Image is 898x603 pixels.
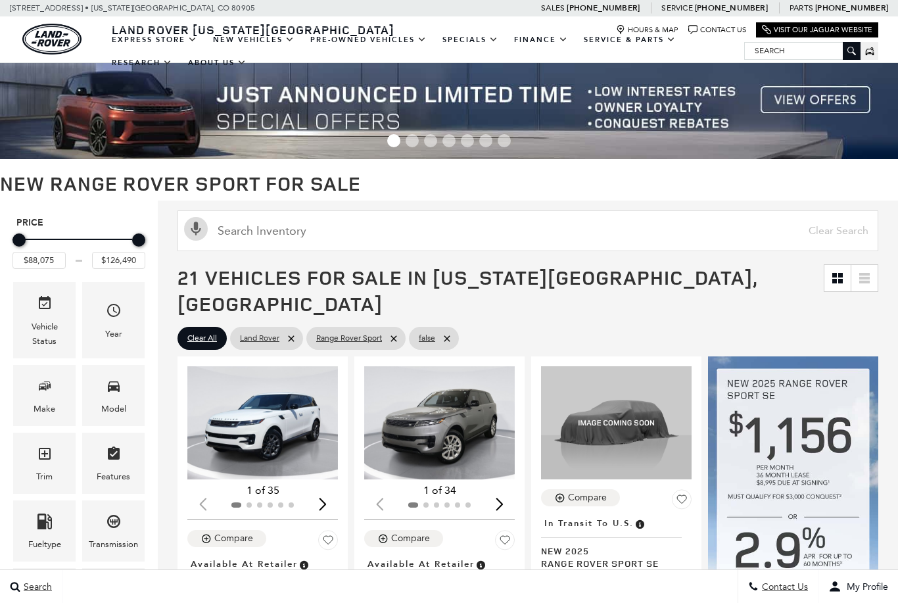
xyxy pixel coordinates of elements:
span: Vehicle is in stock and ready for immediate delivery. Due to demand, availability is subject to c... [298,557,310,571]
img: Land Rover [22,24,82,55]
h5: Price [16,217,141,229]
span: Sales [541,3,565,12]
div: Fueltype [28,537,61,552]
span: Vehicle [37,292,53,319]
input: Search [745,43,860,59]
button: Save Vehicle [672,489,692,514]
span: Go to slide 4 [442,134,456,147]
div: 1 / 2 [364,366,515,479]
div: Transmission [89,537,138,552]
span: false [419,330,435,347]
span: Parts [790,3,813,12]
a: Contact Us [688,25,746,35]
span: Service [661,3,692,12]
a: Finance [506,28,576,51]
a: Land Rover [US_STATE][GEOGRAPHIC_DATA] [104,22,402,37]
span: Land Rover [US_STATE][GEOGRAPHIC_DATA] [112,22,394,37]
span: Trim [37,443,53,470]
div: Make [34,402,55,416]
div: Minimum Price [12,233,26,247]
span: Vehicle is in stock and ready for immediate delivery. Due to demand, availability is subject to c... [475,557,486,571]
span: Year [106,299,122,326]
svg: Click to toggle on voice search [184,217,208,241]
span: Range Rover Sport [316,330,382,347]
nav: Main Navigation [104,28,744,74]
div: Next slide [490,489,508,518]
button: Compare Vehicle [541,489,620,506]
button: Compare Vehicle [364,530,443,547]
span: Go to slide 1 [387,134,400,147]
a: EXPRESS STORE [104,28,205,51]
span: Features [106,443,122,470]
div: ModelModel [82,365,145,426]
span: Vehicle has shipped from factory of origin. Estimated time of delivery to Retailer is on average ... [634,516,646,531]
a: Research [104,51,180,74]
a: Service & Parts [576,28,684,51]
span: Land Rover [240,330,279,347]
a: About Us [180,51,254,74]
div: Compare [214,533,253,544]
span: Go to slide 7 [498,134,511,147]
input: Minimum [12,252,66,269]
div: Compare [391,533,430,544]
img: 2025 Land Rover Range Rover Sport SE 1 [187,366,338,479]
a: [STREET_ADDRESS] • [US_STATE][GEOGRAPHIC_DATA], CO 80905 [10,3,255,12]
a: land-rover [22,24,82,55]
span: Make [37,375,53,402]
span: Go to slide 2 [406,134,419,147]
a: Specials [435,28,506,51]
div: TrimTrim [13,433,76,494]
a: [PHONE_NUMBER] [815,3,888,13]
a: In Transit to U.S.New 2025Range Rover Sport SE [541,514,692,569]
a: New Vehicles [205,28,302,51]
div: 1 / 2 [187,366,338,479]
a: Hours & Map [616,25,678,35]
div: TransmissionTransmission [82,500,145,562]
span: In Transit to U.S. [544,516,634,531]
div: Model [101,402,126,416]
button: Open user profile menu [818,570,898,603]
div: Price [12,229,145,269]
span: New 2025 [541,544,682,557]
span: Go to slide 5 [461,134,474,147]
div: VehicleVehicle Status [13,282,76,358]
div: 1 of 35 [187,483,338,498]
div: Features [97,470,130,484]
span: Clear All [187,330,217,347]
span: Search [20,581,52,592]
div: Next slide [314,489,331,518]
div: Year [105,327,122,341]
button: Save Vehicle [318,530,338,555]
input: Search Inventory [177,210,878,251]
span: Model [106,375,122,402]
a: Visit Our Jaguar Website [762,25,872,35]
button: Save Vehicle [495,530,515,555]
div: Maximum Price [132,233,145,247]
span: Available at Retailer [367,557,475,571]
div: YearYear [82,282,145,358]
div: FueltypeFueltype [13,500,76,562]
div: MakeMake [13,365,76,426]
span: Contact Us [759,581,808,592]
span: Available at Retailer [191,557,298,571]
span: Transmission [106,510,122,537]
span: My Profile [841,581,888,592]
a: [PHONE_NUMBER] [695,3,768,13]
div: Trim [36,470,53,484]
a: [PHONE_NUMBER] [567,3,640,13]
span: 21 Vehicles for Sale in [US_STATE][GEOGRAPHIC_DATA], [GEOGRAPHIC_DATA] [177,264,757,317]
div: FeaturesFeatures [82,433,145,494]
span: Fueltype [37,510,53,537]
div: Vehicle Status [23,320,66,349]
img: 2025 Land Rover Range Rover Sport SE [541,366,692,479]
a: Pre-Owned Vehicles [302,28,435,51]
span: Range Rover Sport SE [541,557,682,569]
input: Maximum [92,252,145,269]
span: Go to slide 3 [424,134,437,147]
div: 1 of 34 [364,483,515,498]
img: 2025 Land Rover Range Rover Sport SE 1 [364,366,515,479]
span: Go to slide 6 [479,134,492,147]
div: Compare [568,492,607,504]
button: Compare Vehicle [187,530,266,547]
